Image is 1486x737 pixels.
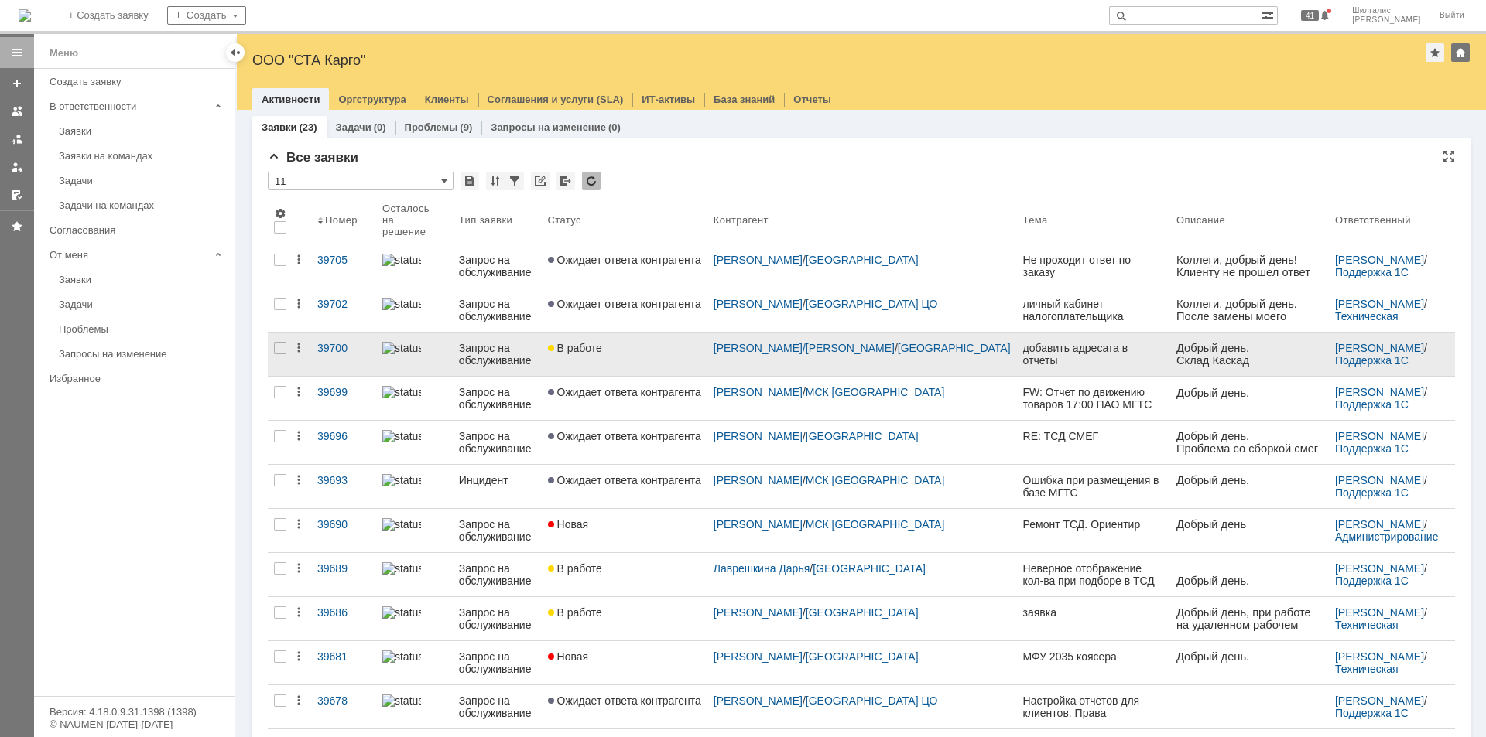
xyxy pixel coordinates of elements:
span: . [80,303,84,316]
div: личный кабинет налогоплательщика [1023,298,1165,322]
div: Запрос на обслуживание [459,342,536,367]
img: statusbar-100 (1).png [382,254,421,266]
a: [PERSON_NAME] [1335,430,1424,442]
a: Не проходит ответ по заказу [1017,244,1171,288]
a: 39689 [311,553,376,596]
th: Осталось на решение [376,196,453,244]
div: Меню [50,44,78,63]
div: Задачи [59,175,226,186]
a: Заявки [53,119,232,143]
a: Ремонт ТСД. Ориентир [1017,509,1171,552]
span: . [43,291,46,303]
div: 39678 [317,694,370,707]
div: 39690 [317,518,370,531]
a: [PERSON_NAME] [1335,474,1424,486]
div: (0) [374,121,386,133]
a: Заявки [262,121,296,133]
a: Новая [542,509,707,552]
a: [PERSON_NAME] [714,298,803,310]
a: 4 [94,575,101,589]
a: Оргструктура [338,94,406,105]
a: Ожидает ответа контрагента [542,244,707,288]
img: statusbar-100 (1).png [382,694,421,707]
a: [GEOGRAPHIC_DATA] [806,254,919,266]
img: statusbar-100 (1).png [382,518,421,531]
span: ООО «СТА Карго» [9,126,108,138]
a: Запрос на обслуживание [453,641,542,684]
div: 39686 [317,606,370,619]
div: Статус [548,214,581,226]
a: [PERSON_NAME] [1335,254,1424,266]
span: В работе [548,606,602,619]
a: 2 [46,575,53,589]
img: statusbar-100 (1).png [382,650,421,663]
a: Запрос на обслуживание [453,553,542,596]
a: Поддержка 1С [1335,266,1409,278]
a: [GEOGRAPHIC_DATA] [806,606,919,619]
span: Все заявки [268,150,358,165]
a: 39699 [311,377,376,420]
div: Скрыть меню [226,43,245,62]
a: Запрос на обслуживание [453,685,542,728]
span: Ожидает ответа контрагента [548,430,701,442]
a: Задачи на командах [53,193,232,217]
a: [PERSON_NAME] [714,606,803,619]
span: @ [99,229,111,241]
div: 39681 [317,650,370,663]
img: statusbar-100 (1).png [382,342,421,354]
a: заявка [1017,597,1171,640]
a: Поддержка 1С [1335,486,1409,499]
a: [PERSON_NAME] [1335,386,1424,398]
span: . [94,373,97,385]
span: i [58,474,60,486]
div: Настройка отчетов для клиентов. Права [PERSON_NAME] [1023,694,1165,719]
a: В работе [542,333,707,376]
a: Техническая поддержка [1335,619,1402,643]
span: Ожидает ответа контрагента [548,254,701,266]
a: statusbar-100 (1).png [376,421,453,464]
a: [PERSON_NAME] [714,254,803,266]
span: Ожидает ответа контрагента [548,474,701,486]
a: Инцидент [453,465,542,508]
span: @ [104,373,115,385]
img: download [8,270,202,320]
div: Экспорт списка [556,172,575,190]
div: 39696 [317,430,370,442]
div: Сохранить вид [461,172,479,190]
img: statusbar-100 (1).png [382,430,421,442]
span: @ [52,291,63,303]
a: statusbar-100 (1).png [376,244,453,288]
div: Тип заявки [459,214,512,226]
div: Запрос на обслуживание [459,562,536,587]
div: Запрос на обслуживание [459,298,536,322]
a: Поддержка 1С [1335,354,1409,367]
a: Ожидает ответа контрагента [542,377,707,420]
span: . [29,179,33,191]
a: 3 [70,575,77,589]
span: ORD [34,12,60,25]
div: Создать [167,6,246,25]
a: Мои заявки [5,155,29,179]
a: МФУ 2035 коясера [1017,641,1171,684]
div: 39699 [317,386,370,398]
div: Сортировка... [486,172,505,190]
span: . [94,150,97,162]
div: 39693 [317,474,370,486]
a: Создать заявку [5,71,29,96]
span: ru [15,242,26,254]
div: 39689 [317,562,370,575]
a: МСК [GEOGRAPHIC_DATA] [806,386,945,398]
span: . [12,242,15,254]
div: Запрос на обслуживание [459,606,536,631]
a: [GEOGRAPHIC_DATA] [806,650,919,663]
a: 39705 [311,244,376,288]
a: Неверное отображение кол-ва при подборе в ТСД клиент Смартлинк Склад [GEOGRAPHIC_DATA] [1017,553,1171,596]
span: @[DOMAIN_NAME] [39,179,141,191]
a: [PERSON_NAME] заявка не решена [15,609,114,636]
span: 7(4852)637-120 вн. 1201 [9,165,140,190]
a: 39678 [311,685,376,728]
span: 1 [22,575,29,589]
span: . [25,254,28,267]
img: download [9,340,204,391]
